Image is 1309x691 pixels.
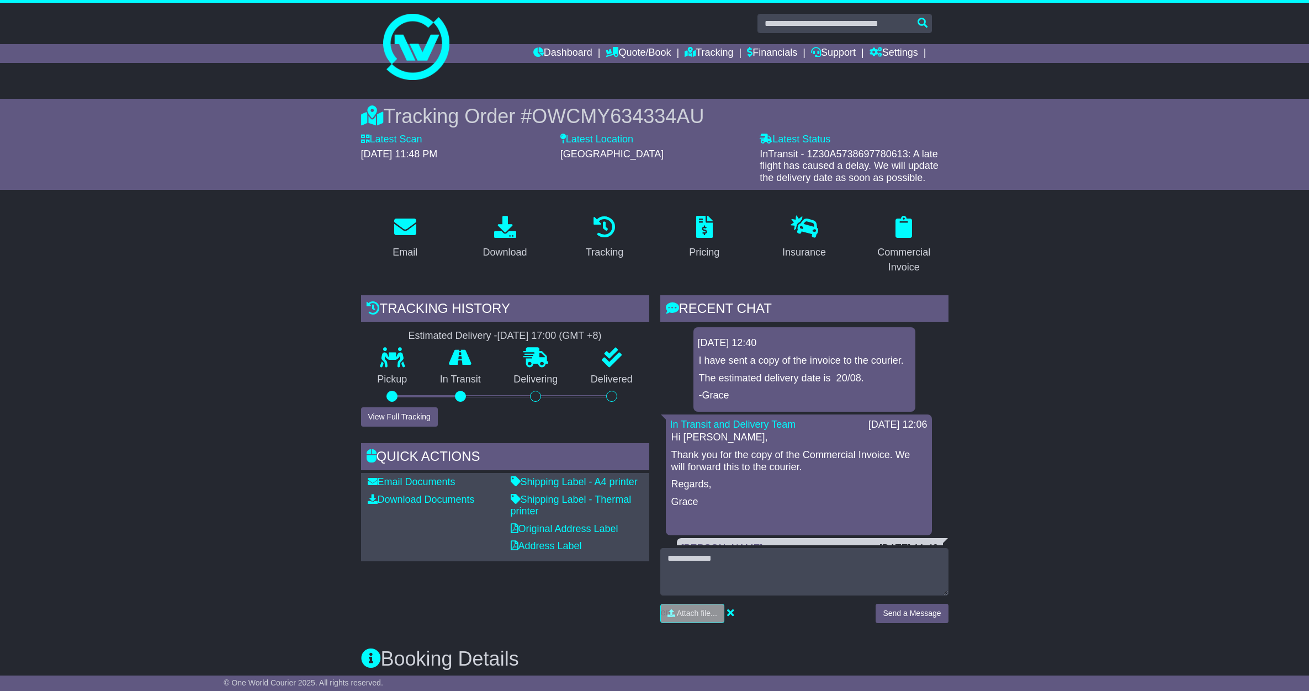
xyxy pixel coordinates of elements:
a: Shipping Label - A4 printer [511,476,638,487]
a: Email Documents [368,476,455,487]
p: Pickup [361,374,424,386]
p: Delivering [497,374,575,386]
button: Send a Message [876,604,948,623]
a: Tracking [685,44,733,63]
a: [PERSON_NAME] [681,543,763,554]
button: View Full Tracking [361,407,438,427]
span: [GEOGRAPHIC_DATA] [560,148,664,160]
label: Latest Status [760,134,830,146]
span: © One World Courier 2025. All rights reserved. [224,678,383,687]
a: Download Documents [368,494,475,505]
p: I have sent a copy of the invoice to the courier. [699,355,910,367]
div: Quick Actions [361,443,649,473]
span: [DATE] 11:48 PM [361,148,438,160]
p: Delivered [574,374,649,386]
div: Download [483,245,527,260]
div: [DATE] 12:40 [698,337,911,349]
p: Regards, [671,479,926,491]
div: Tracking [586,245,623,260]
h3: Booking Details [361,648,948,670]
span: InTransit - 1Z30A5738697780613: A late flight has caused a delay. We will update the delivery dat... [760,148,939,183]
a: Financials [747,44,797,63]
p: Thank you for the copy of the Commercial Invoice. We will forward this to the courier. [671,449,926,473]
div: RECENT CHAT [660,295,948,325]
a: Address Label [511,540,582,551]
a: Download [475,212,534,264]
a: Shipping Label - Thermal printer [511,494,632,517]
p: In Transit [423,374,497,386]
div: Insurance [782,245,826,260]
a: Original Address Label [511,523,618,534]
div: [DATE] 12:06 [868,419,928,431]
p: -Grace [699,390,910,402]
label: Latest Location [560,134,633,146]
p: The estimated delivery date is 20/08. [699,373,910,385]
a: In Transit and Delivery Team [670,419,796,430]
div: Tracking history [361,295,649,325]
a: Quote/Book [606,44,671,63]
div: Estimated Delivery - [361,330,649,342]
a: Insurance [775,212,833,264]
a: Tracking [579,212,630,264]
div: Email [393,245,417,260]
a: Support [811,44,856,63]
div: Commercial Invoice [867,245,941,275]
p: Hi [PERSON_NAME], [671,432,926,444]
div: [DATE] 17:00 (GMT +8) [497,330,602,342]
a: Dashboard [533,44,592,63]
div: [DATE] 11:49 [879,543,938,555]
label: Latest Scan [361,134,422,146]
a: Commercial Invoice [860,212,948,279]
a: Pricing [682,212,727,264]
div: Tracking Order # [361,104,948,128]
p: Grace [671,496,926,508]
div: Pricing [689,245,719,260]
a: Email [385,212,425,264]
span: OWCMY634334AU [532,105,704,127]
a: Settings [870,44,918,63]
